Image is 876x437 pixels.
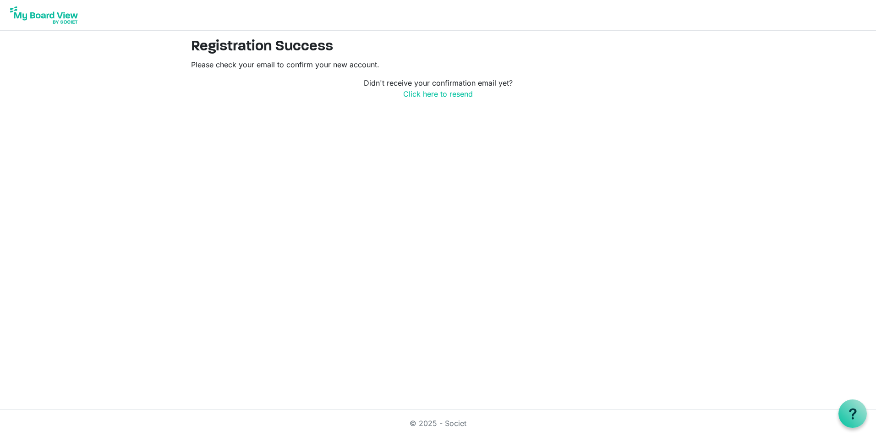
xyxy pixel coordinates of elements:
h2: Registration Success [191,38,685,55]
a: Click here to resend [403,89,473,98]
img: My Board View Logo [7,4,81,27]
p: Didn't receive your confirmation email yet? [191,77,685,99]
p: Please check your email to confirm your new account. [191,59,685,70]
a: © 2025 - Societ [410,419,466,428]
